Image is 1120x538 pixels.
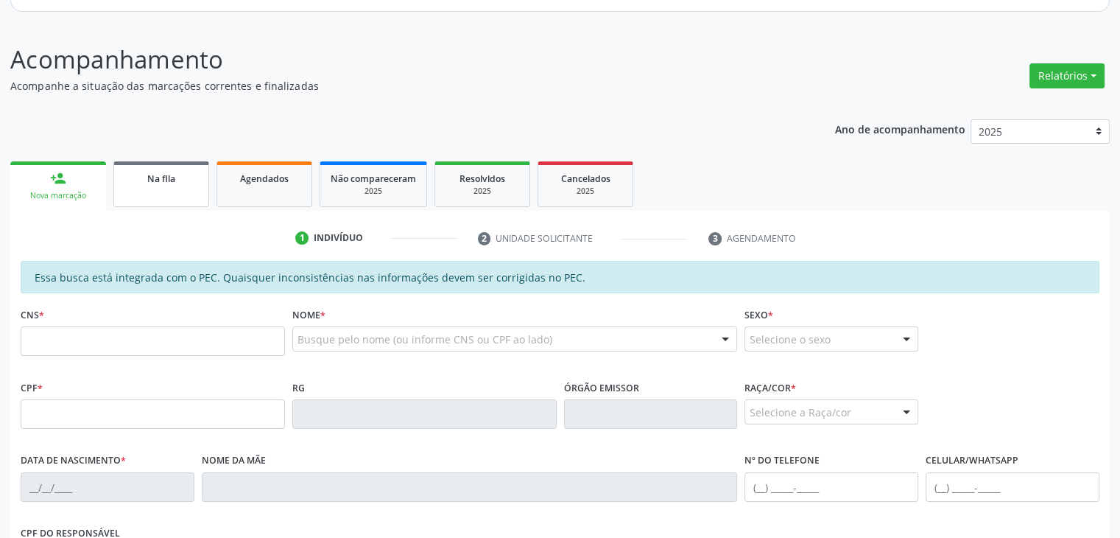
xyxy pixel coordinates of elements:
input: (__) _____-_____ [926,472,1099,502]
div: 2025 [445,186,519,197]
input: (__) _____-_____ [744,472,918,502]
label: RG [292,377,305,399]
span: Agendados [240,172,289,185]
p: Acompanhamento [10,41,780,78]
label: Nome da mãe [202,450,266,472]
button: Relatórios [1029,63,1105,88]
div: 1 [295,231,309,245]
label: Nome [292,304,325,326]
p: Acompanhe a situação das marcações correntes e finalizadas [10,78,780,94]
label: Celular/WhatsApp [926,450,1018,472]
span: Selecione o sexo [750,332,831,347]
label: Sexo [744,304,773,326]
div: 2025 [549,186,622,197]
label: Raça/cor [744,377,796,399]
div: person_add [50,170,66,186]
div: Nova marcação [21,190,96,201]
p: Ano de acompanhamento [835,119,965,138]
span: Não compareceram [331,172,416,185]
div: 2025 [331,186,416,197]
label: Nº do Telefone [744,450,820,472]
span: Na fila [147,172,175,185]
div: Essa busca está integrada com o PEC. Quaisquer inconsistências nas informações devem ser corrigid... [21,261,1099,293]
span: Busque pelo nome (ou informe CNS ou CPF ao lado) [297,332,552,347]
label: Data de nascimento [21,450,126,472]
span: Cancelados [561,172,610,185]
span: Resolvidos [459,172,505,185]
label: Órgão emissor [564,377,639,399]
label: CPF [21,377,43,399]
label: CNS [21,304,44,326]
input: __/__/____ [21,472,194,502]
div: Indivíduo [314,231,363,245]
span: Selecione a Raça/cor [750,405,851,420]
